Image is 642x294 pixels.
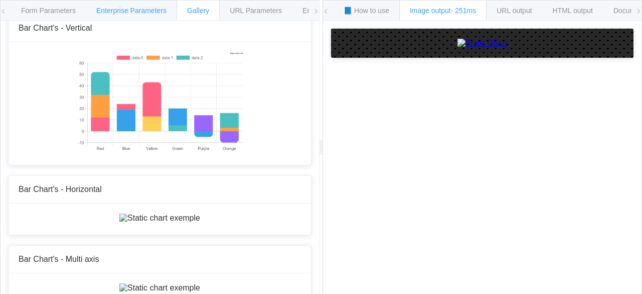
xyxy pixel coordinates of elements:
span: URL output [497,7,532,15]
span: Form Parameters [21,7,76,15]
a: Static Chart [341,39,623,48]
span: Bar Chart's - Vertical [19,24,92,32]
span: Gallery [187,7,209,15]
span: Enterprise Parameters [96,7,167,15]
span: Bar Chart's - Multi axis [19,255,99,263]
img: Static chart exemple [119,283,200,292]
span: Environments [302,7,346,15]
span: URL Parameters [230,7,282,15]
span: HTML output [553,7,593,15]
span: Image output [410,7,476,15]
img: Static chart exemple [119,214,200,223]
img: Static Chart [457,39,508,48]
span: Bar Chart's - Horizontal [19,185,102,193]
span: - 251ms [451,7,476,15]
span: 📘 How to use [344,7,389,15]
img: Static chart exemple [76,52,243,153]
